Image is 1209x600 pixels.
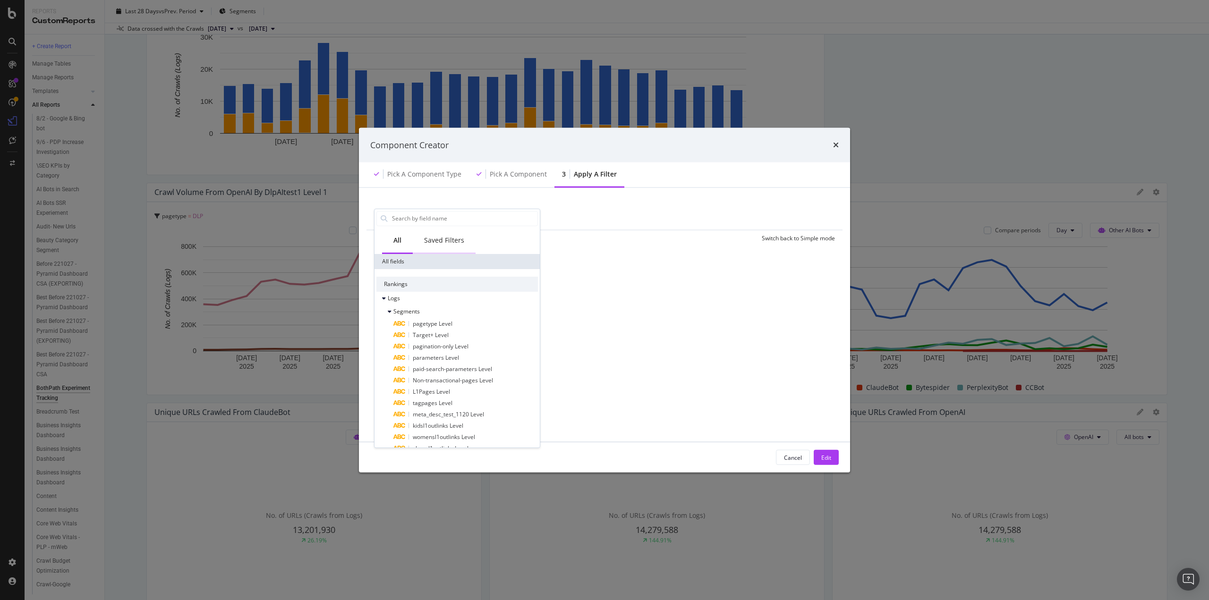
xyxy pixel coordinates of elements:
[391,211,537,225] input: Search by field name
[413,364,492,372] span: paid-search-parameters Level
[375,254,540,269] div: All fields
[413,432,475,440] span: womensl1outlinks Level
[393,235,401,245] div: All
[370,139,449,151] div: Component Creator
[393,307,420,315] span: Segments
[387,169,461,179] div: Pick a Component type
[359,127,850,473] div: modal
[413,376,493,384] span: Non-transactional-pages Level
[784,453,802,461] div: Cancel
[413,398,452,406] span: tagpages Level
[758,230,835,245] button: Switch back to Simple mode
[821,453,831,461] div: Edit
[1177,568,1200,591] div: Open Intercom Messenger
[814,450,839,465] button: Edit
[424,235,464,245] div: Saved Filters
[562,169,566,179] div: 3
[762,234,835,242] div: Switch back to Simple mode
[413,330,449,338] span: Target+ Level
[413,410,484,418] span: meta_desc_test_1120 Level
[413,421,463,429] span: kidsl1outlinks Level
[833,139,839,151] div: times
[776,450,810,465] button: Cancel
[376,276,538,291] div: Rankings
[574,169,617,179] div: Apply a Filter
[413,353,459,361] span: parameters Level
[413,387,450,395] span: L1Pages Level
[388,294,400,302] span: Logs
[490,169,547,179] div: Pick a Component
[413,342,468,350] span: pagination-only Level
[413,319,452,327] span: pagetype Level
